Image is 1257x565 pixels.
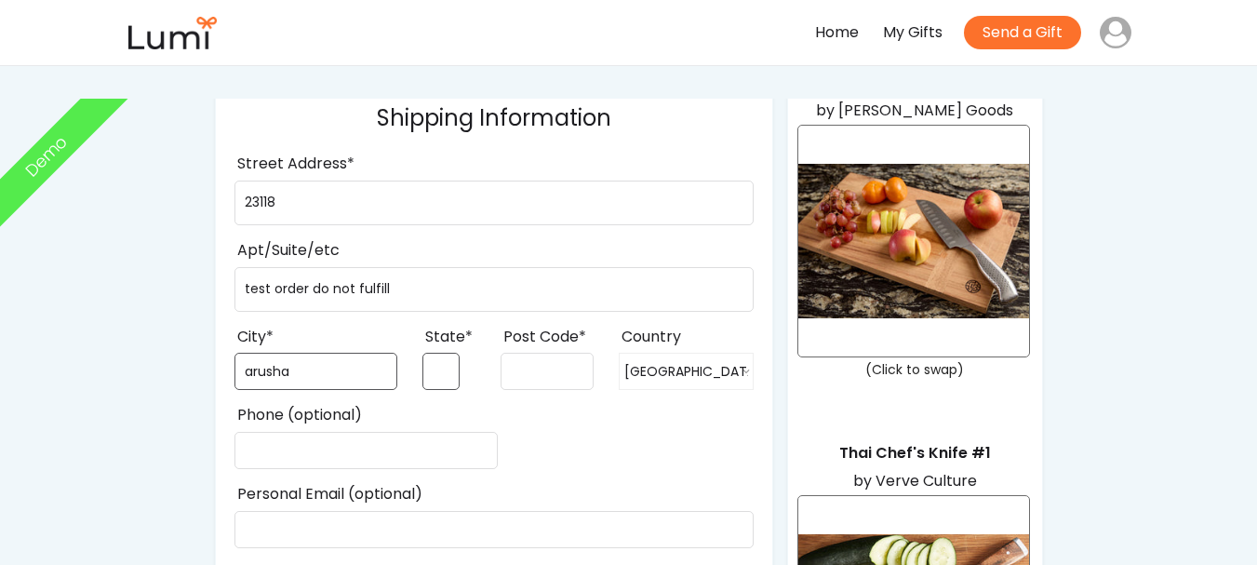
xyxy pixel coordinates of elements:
div: State* [425,324,473,351]
div: Street Address* [237,151,751,178]
input: Type here... [234,181,754,225]
div: Post Code* [503,324,591,351]
div: by [PERSON_NAME] Goods [816,100,1013,122]
div: (Click to swap) [863,360,967,402]
button: Send a Gift [964,16,1081,49]
div: by Verve Culture [800,470,1030,492]
div: City* [237,324,394,351]
img: lumi-small.png [126,17,219,49]
div: Personal Email (optional) [237,481,751,508]
img: Large_Wood_Cutting_Board_Lifestyle_3_300x.jpg [798,126,1029,356]
div: Country [622,324,751,351]
div: My Gifts [883,20,943,47]
div: Apt/Suite/etc [237,237,751,264]
div: Phone (optional) [237,402,362,429]
div: Thai Chef's Knife #1 [800,442,1030,464]
div: Home [815,20,859,47]
input: Type here... [234,267,754,312]
div: Shipping Information [377,102,611,134]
